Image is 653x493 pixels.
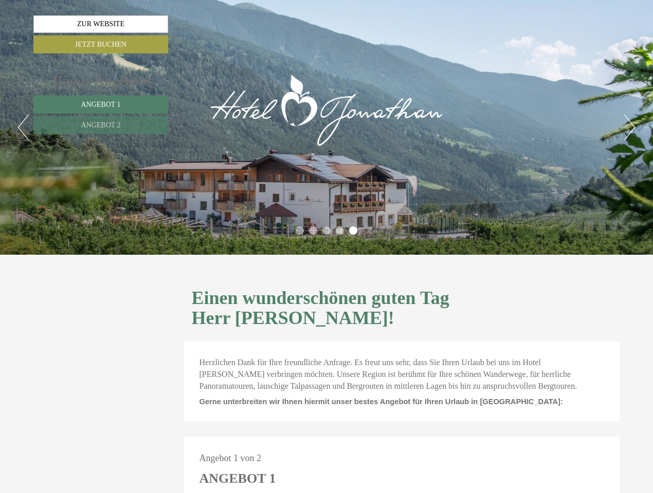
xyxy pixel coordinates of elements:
span: Angebot 2 [81,121,120,129]
span: Angebot 1 [81,101,120,108]
a: Jetzt buchen [33,35,168,53]
div: Angebot 1 [199,469,276,488]
h1: Einen wunderschönen guten Tag Herr [PERSON_NAME]! [192,288,612,329]
p: Herzlichen Dank für Ihre freundliche Anfrage. Es freut uns sehr, dass Sie Ihren Urlaub bei uns im... [199,357,605,392]
button: Next [624,115,635,140]
div: Unsere Angebote [33,71,168,90]
a: Zur Website [33,15,168,33]
span: Angebot 1 von 2 [199,453,262,463]
button: Previous [18,115,29,140]
span: Gerne unterbreiten wir Ihnen hiermit unser bestes Angebot für Ihren Urlaub in [GEOGRAPHIC_DATA]: [199,397,563,406]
